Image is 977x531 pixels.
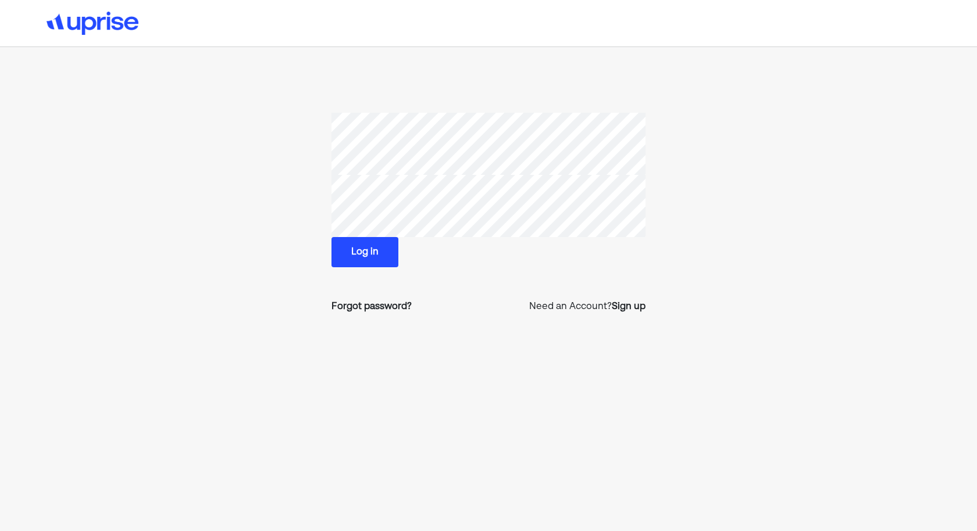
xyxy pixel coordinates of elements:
p: Need an Account? [529,300,646,314]
button: Log in [331,237,398,267]
a: Sign up [612,300,646,314]
a: Forgot password? [331,300,412,314]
